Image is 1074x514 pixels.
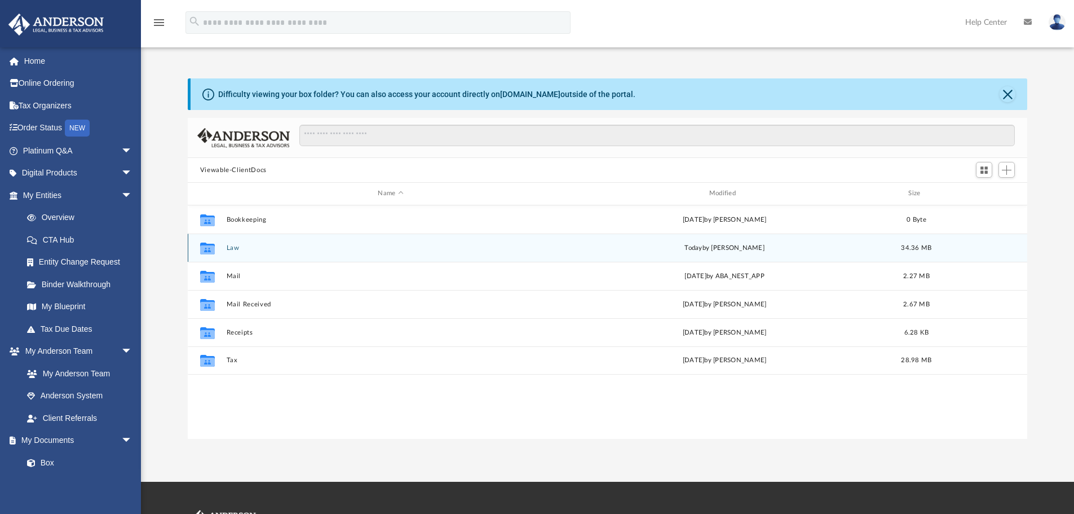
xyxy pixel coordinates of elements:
span: today [684,244,702,251]
div: [DATE] by [PERSON_NAME] [560,327,889,337]
div: [DATE] by [PERSON_NAME] [560,355,889,366]
span: 28.98 MB [901,357,931,363]
img: Anderson Advisors Platinum Portal [5,14,107,36]
div: [DATE] by [PERSON_NAME] [560,214,889,225]
button: Law [226,244,555,252]
span: arrow_drop_down [121,139,144,162]
a: Order StatusNEW [8,117,149,140]
a: My Blueprint [16,296,144,318]
a: My Documentsarrow_drop_down [8,429,144,452]
span: 6.28 KB [904,329,929,335]
a: Online Ordering [8,72,149,95]
span: arrow_drop_down [121,162,144,185]
button: Receipts [226,329,555,336]
div: by [PERSON_NAME] [560,243,889,253]
a: Tax Due Dates [16,318,149,340]
input: Search files and folders [299,125,1015,146]
a: [DOMAIN_NAME] [500,90,560,99]
i: search [188,15,201,28]
div: [DATE] by ABA_NEST_APP [560,271,889,281]
div: grid [188,205,1028,439]
a: Meeting Minutes [16,474,144,497]
button: Switch to Grid View [976,162,993,178]
span: 2.67 MB [903,301,930,307]
a: Client Referrals [16,407,144,429]
button: Add [998,162,1015,178]
span: arrow_drop_down [121,429,144,453]
div: [DATE] by [PERSON_NAME] [560,299,889,309]
button: Close [1000,86,1015,102]
img: User Pic [1049,14,1066,30]
a: Platinum Q&Aarrow_drop_down [8,139,149,162]
a: Overview [16,207,149,229]
a: My Anderson Team [16,362,138,385]
button: Mail Received [226,301,555,308]
span: 2.27 MB [903,273,930,279]
div: id [193,188,221,199]
span: 34.36 MB [901,244,931,251]
span: 0 Byte [907,216,926,222]
a: menu [152,21,166,29]
a: Tax Organizers [8,94,149,117]
div: Size [894,188,939,199]
a: Entity Change Request [16,251,149,274]
a: Anderson System [16,385,144,407]
a: Binder Walkthrough [16,273,149,296]
div: Difficulty viewing your box folder? You can also access your account directly on outside of the p... [218,89,635,100]
a: My Anderson Teamarrow_drop_down [8,340,144,363]
a: Digital Productsarrow_drop_down [8,162,149,184]
a: Home [8,50,149,72]
div: Modified [560,188,889,199]
span: arrow_drop_down [121,340,144,363]
button: Mail [226,273,555,280]
div: id [944,188,1023,199]
span: arrow_drop_down [121,184,144,207]
div: Name [226,188,555,199]
a: My Entitiesarrow_drop_down [8,184,149,207]
a: CTA Hub [16,229,149,251]
div: NEW [65,120,90,137]
i: menu [152,16,166,29]
button: Viewable-ClientDocs [200,165,267,175]
button: Bookkeeping [226,216,555,223]
a: Box [16,451,138,474]
button: Tax [226,357,555,364]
